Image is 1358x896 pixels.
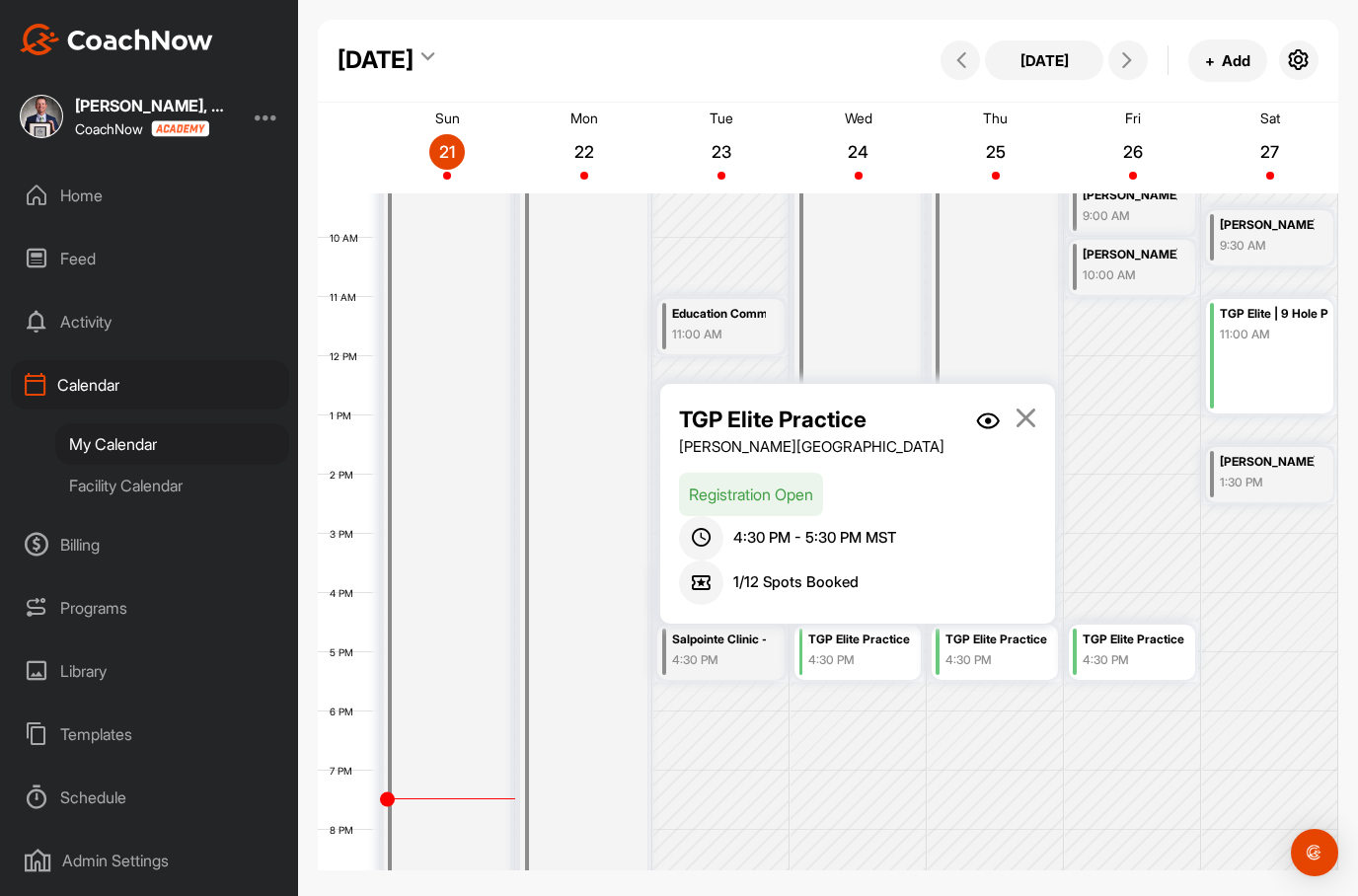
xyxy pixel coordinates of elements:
[845,110,872,126] p: Wed
[11,360,289,410] div: Calendar
[791,103,928,193] a: September 24, 2025
[318,350,377,362] div: 12 PM
[1083,651,1191,669] div: 4:30 PM
[318,469,373,481] div: 2 PM
[1220,237,1315,255] div: 9:30 AM
[570,110,598,126] p: Mon
[1291,829,1338,876] div: Open Intercom Messenger
[318,587,373,599] div: 4 PM
[1083,185,1177,207] div: [PERSON_NAME] - RD
[55,423,289,465] div: My Calendar
[1201,103,1338,193] a: September 27, 2025
[672,651,767,669] div: 4:30 PM
[151,120,209,137] img: CoachNow acadmey
[1083,207,1177,225] div: 9:00 AM
[1083,629,1191,651] div: TGP Elite Practice
[20,24,213,55] img: CoachNow
[808,651,917,669] div: 4:30 PM
[1064,103,1201,193] a: September 26, 2025
[733,571,859,594] span: 1 / 12 Spots Booked
[653,103,791,193] a: September 23, 2025
[710,110,733,126] p: Tue
[318,765,372,777] div: 7 PM
[672,326,767,343] div: 11:00 AM
[318,410,371,421] div: 1 PM
[318,232,378,244] div: 10 AM
[1205,50,1215,71] span: +
[11,234,289,283] div: Feed
[75,98,233,113] div: [PERSON_NAME], PGA
[672,629,767,651] div: Salpointe Clinic - RD
[11,773,289,822] div: Schedule
[318,706,373,717] div: 6 PM
[1188,39,1267,82] button: +Add
[985,40,1103,80] button: [DATE]
[1252,142,1288,162] p: 27
[945,629,1054,651] div: TGP Elite Practice
[679,436,944,459] div: [PERSON_NAME][GEOGRAPHIC_DATA]
[435,110,460,126] p: Sun
[704,142,739,162] p: 23
[927,103,1064,193] a: September 25, 2025
[1220,214,1315,237] div: [PERSON_NAME] - RD
[1220,474,1315,491] div: 1:30 PM
[841,142,876,162] p: 24
[1125,110,1141,126] p: Fri
[1083,244,1177,266] div: [PERSON_NAME]
[808,629,917,651] div: TGP Elite Practice
[75,120,209,137] div: CoachNow
[379,103,516,193] a: September 21, 2025
[11,646,289,696] div: Library
[11,520,289,569] div: Billing
[672,303,767,326] div: Education Committee Meeting
[1220,326,1328,343] div: 11:00 AM
[978,142,1014,162] p: 25
[516,103,653,193] a: September 22, 2025
[11,297,289,346] div: Activity
[11,583,289,633] div: Programs
[1220,451,1315,474] div: [PERSON_NAME] - RD
[429,142,465,162] p: 21
[679,473,823,516] p: Registration Open
[945,651,1054,669] div: 4:30 PM
[566,142,602,162] p: 22
[1083,266,1177,284] div: 10:00 AM
[55,465,289,506] div: Facility Calendar
[318,824,373,836] div: 8 PM
[1115,142,1151,162] p: 26
[20,95,63,138] img: square_b8d82031cc37b4ba160fba614de00b99.jpg
[733,527,896,550] span: 4:30 PM - 5:30 PM MST
[11,709,289,759] div: Templates
[11,836,289,885] div: Admin Settings
[338,42,414,78] div: [DATE]
[11,171,289,220] div: Home
[318,291,376,303] div: 11 AM
[318,646,373,658] div: 5 PM
[679,403,901,436] p: TGP Elite Practice
[318,528,373,540] div: 3 PM
[983,110,1008,126] p: Thu
[1260,110,1280,126] p: Sat
[1220,303,1328,326] div: TGP Elite | 9 Hole Playday
[976,412,1000,429] img: eye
